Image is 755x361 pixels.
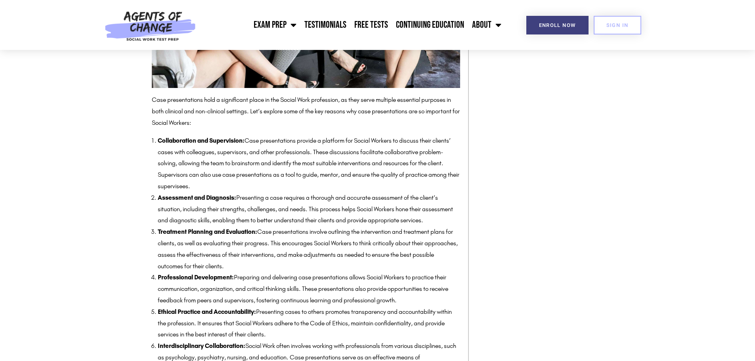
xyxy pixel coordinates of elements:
a: Enroll Now [526,16,589,34]
a: Exam Prep [250,15,300,35]
strong: Collaboration and Supervision: [158,137,245,144]
li: Preparing and delivering case presentations allows Social Workers to practice their communication... [158,272,460,306]
a: SIGN IN [594,16,641,34]
li: Presenting cases to others promotes transparency and accountability within the profession. It ens... [158,306,460,340]
a: Testimonials [300,15,350,35]
a: Continuing Education [392,15,468,35]
span: SIGN IN [606,23,629,28]
li: Case presentations provide a platform for Social Workers to discuss their clients’ cases with col... [158,135,460,192]
strong: Treatment Planning and Evaluation: [158,228,257,235]
strong: Interdisciplinary Collaboration: [158,342,245,350]
li: Case presentations involve outlining the intervention and treatment plans for clients, as well as... [158,226,460,272]
li: Presenting a case requires a thorough and accurate assessment of the client’s situation, includin... [158,192,460,226]
strong: Professional Development: [158,273,234,281]
nav: Menu [200,15,505,35]
p: Case presentations hold a significant place in the Social Work profession, as they serve multiple... [152,94,460,128]
a: About [468,15,505,35]
span: Enroll Now [539,23,576,28]
strong: Ethical Practice and Accountability: [158,308,256,315]
a: Free Tests [350,15,392,35]
strong: Assessment and Diagnosis: [158,194,236,201]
